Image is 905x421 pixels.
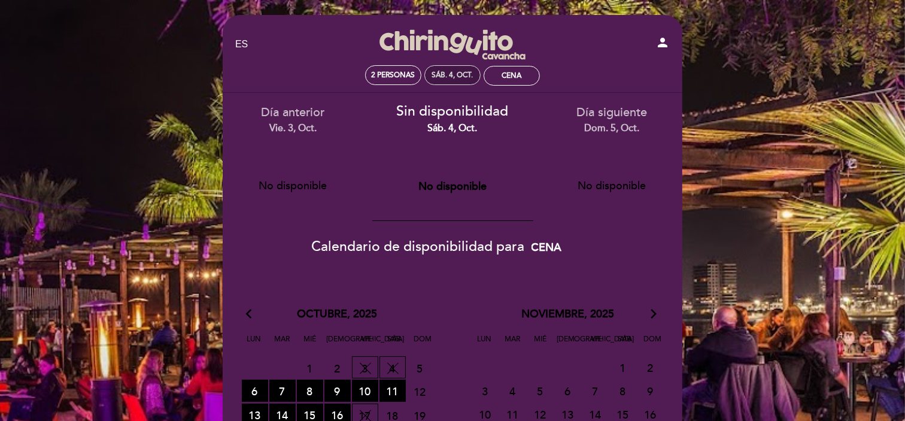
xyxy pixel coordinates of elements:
[352,356,378,378] span: 3
[242,380,268,402] span: 6
[582,380,609,402] span: 7
[472,333,496,355] span: Lun
[396,103,508,120] span: Sin disponibilidad
[379,356,406,378] span: 4
[297,357,323,379] span: 1
[529,333,552,355] span: Mié
[500,333,524,355] span: Mar
[613,333,637,355] span: Sáb
[641,333,665,355] span: Dom
[396,171,509,201] button: No disponible
[541,122,683,135] div: dom. 5, oct.
[324,380,351,402] span: 9
[407,357,433,379] span: 5
[648,307,659,322] i: arrow_forward_ios
[411,333,435,355] span: Dom
[382,122,524,135] div: sáb. 4, oct.
[312,238,525,255] span: Calendario de disponibilidad para
[502,71,522,80] div: Cena
[297,380,323,402] span: 8
[557,333,581,355] span: [DEMOGRAPHIC_DATA]
[382,333,406,355] span: Sáb
[521,307,614,322] span: noviembre, 2025
[297,307,378,322] span: octubre, 2025
[236,171,350,201] button: No disponible
[610,356,636,378] span: 1
[270,333,294,355] span: Mar
[298,333,322,355] span: Mié
[527,380,554,402] span: 5
[372,71,415,80] span: 2 personas
[472,380,499,402] span: 3
[354,333,378,355] span: Vie
[555,380,581,402] span: 6
[246,307,257,322] i: arrow_back_ios
[407,380,433,402] span: 12
[555,171,669,201] button: No disponible
[222,122,364,135] div: vie. 3, oct.
[637,380,664,402] span: 9
[352,380,378,402] span: 10
[418,180,487,193] span: No disponible
[500,380,526,402] span: 4
[269,380,296,402] span: 7
[324,357,351,379] span: 2
[378,28,527,61] a: Chiringuito Cavancha
[222,104,364,135] div: Día anterior
[610,380,636,402] span: 8
[655,35,670,50] i: person
[637,356,664,378] span: 2
[326,333,350,355] span: [DEMOGRAPHIC_DATA]
[379,380,406,402] span: 11
[541,104,683,135] div: Día siguiente
[242,333,266,355] span: Lun
[432,71,473,80] div: sáb. 4, oct.
[655,35,670,54] button: person
[585,333,609,355] span: Vie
